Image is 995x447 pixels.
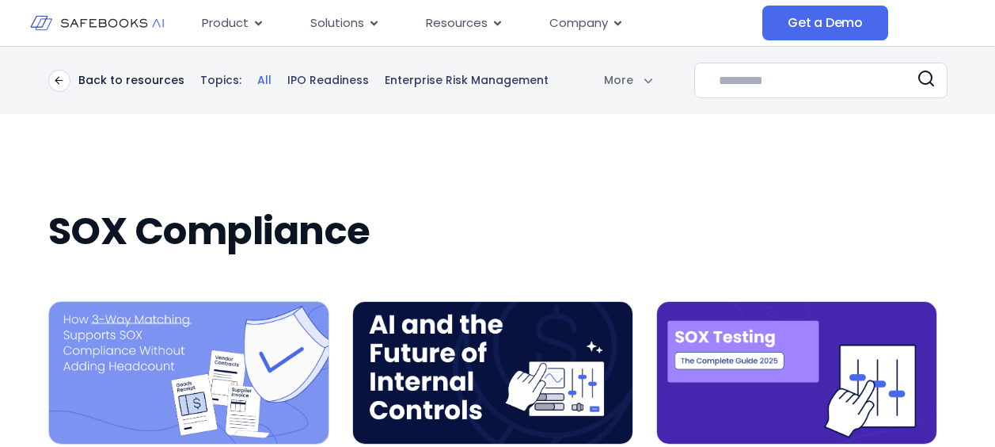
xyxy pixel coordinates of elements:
span: Get a Demo [788,15,863,31]
img: a hand touching a sheet of paper with the words sox testing on it [656,301,937,445]
a: IPO Readiness [287,73,369,89]
p: Back to resources [78,73,184,87]
span: Solutions [310,14,364,32]
a: All [257,73,272,89]
img: a pair of masks with the words how 3 - way matching supports sox to [48,301,329,445]
div: Menu Toggle [189,8,762,39]
div: More [584,72,652,88]
h2: SOX Compliance [48,209,948,254]
nav: Menu [189,8,762,39]
a: Get a Demo [762,6,888,40]
span: Resources [426,14,488,32]
span: Company [549,14,608,32]
a: Back to resources [48,70,184,92]
a: Enterprise Risk Management [385,73,549,89]
span: Product [202,14,249,32]
img: a hand holding a piece of paper with the words,'a and the future [352,301,633,445]
p: Topics: [200,73,241,89]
